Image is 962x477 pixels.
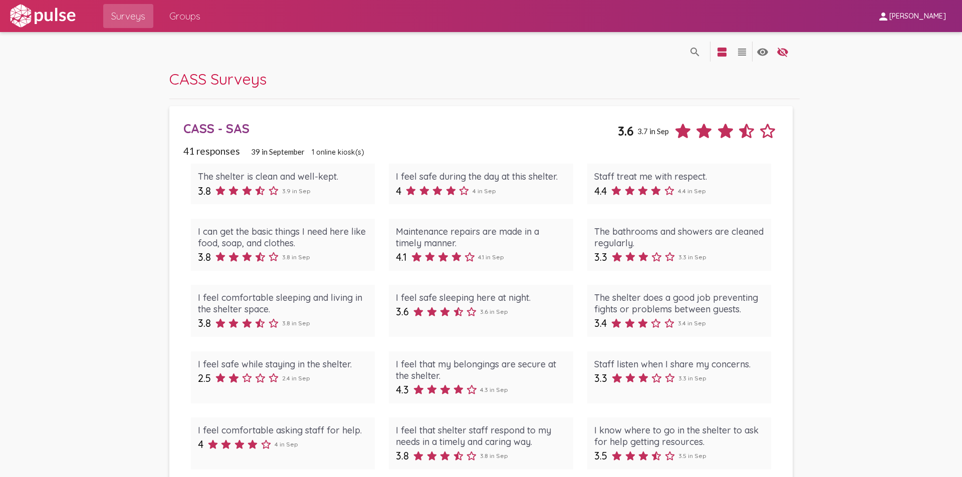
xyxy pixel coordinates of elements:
[685,42,705,62] button: language
[8,4,77,29] img: white-logo.svg
[716,46,728,58] mat-icon: language
[161,4,208,28] a: Groups
[594,251,607,263] span: 3.3
[753,42,773,62] button: language
[757,46,769,58] mat-icon: language
[198,317,211,329] span: 3.8
[594,292,764,315] div: The shelter does a good job preventing fights or problems between guests.
[777,46,789,58] mat-icon: language
[396,424,566,447] div: I feel that shelter staff respond to my needs in a timely and caring way.
[678,253,706,261] span: 3.3 in Sep
[396,292,566,303] div: I feel safe sleeping here at night.
[198,185,211,197] span: 3.8
[594,226,764,249] div: The bathrooms and showers are cleaned regularly.
[282,253,310,261] span: 3.8 in Sep
[594,185,607,197] span: 4.4
[198,358,368,370] div: I feel safe while staying in the shelter.
[396,358,566,381] div: I feel that my belongings are secure at the shelter.
[594,171,764,182] div: Staff treat me with respect.
[480,452,508,459] span: 3.8 in Sep
[198,251,211,263] span: 3.8
[877,11,889,23] mat-icon: person
[869,7,954,25] button: [PERSON_NAME]
[736,46,748,58] mat-icon: language
[103,4,153,28] a: Surveys
[396,305,409,318] span: 3.6
[198,372,211,384] span: 2.5
[618,123,634,139] span: 3.6
[396,449,409,462] span: 3.8
[594,449,607,462] span: 3.5
[678,187,706,195] span: 4.4 in Sep
[396,171,566,182] div: I feel safe during the day at this shelter.
[198,424,368,436] div: I feel comfortable asking staff for help.
[480,386,508,393] span: 4.3 in Sep
[594,372,607,384] span: 3.3
[198,292,368,315] div: I feel comfortable sleeping and living in the shelter space.
[111,7,145,25] span: Surveys
[678,452,706,459] span: 3.5 in Sep
[169,69,267,89] span: CASS Surveys
[678,319,706,327] span: 3.4 in Sep
[478,253,504,261] span: 4.1 in Sep
[183,121,617,136] div: CASS - SAS
[732,42,752,62] button: language
[594,358,764,370] div: Staff listen when I share my concerns.
[637,127,669,136] span: 3.7 in Sep
[396,383,409,396] span: 4.3
[251,147,305,156] span: 39 in September
[275,440,298,448] span: 4 in Sep
[312,148,364,157] span: 1 online kiosk(s)
[773,42,793,62] button: language
[282,319,310,327] span: 3.8 in Sep
[472,187,496,195] span: 4 in Sep
[678,374,706,382] span: 3.3 in Sep
[396,251,407,263] span: 4.1
[183,145,240,157] span: 41 responses
[889,12,946,21] span: [PERSON_NAME]
[480,308,508,315] span: 3.6 in Sep
[198,171,368,182] div: The shelter is clean and well-kept.
[169,7,200,25] span: Groups
[594,424,764,447] div: I know where to go in the shelter to ask for help getting resources.
[198,438,203,450] span: 4
[396,226,566,249] div: Maintenance repairs are made in a timely manner.
[396,185,401,197] span: 4
[282,187,311,195] span: 3.9 in Sep
[712,42,732,62] button: language
[198,226,368,249] div: I can get the basic things I need here like food, soap, and clothes.
[282,374,310,382] span: 2.4 in Sep
[594,317,607,329] span: 3.4
[689,46,701,58] mat-icon: language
